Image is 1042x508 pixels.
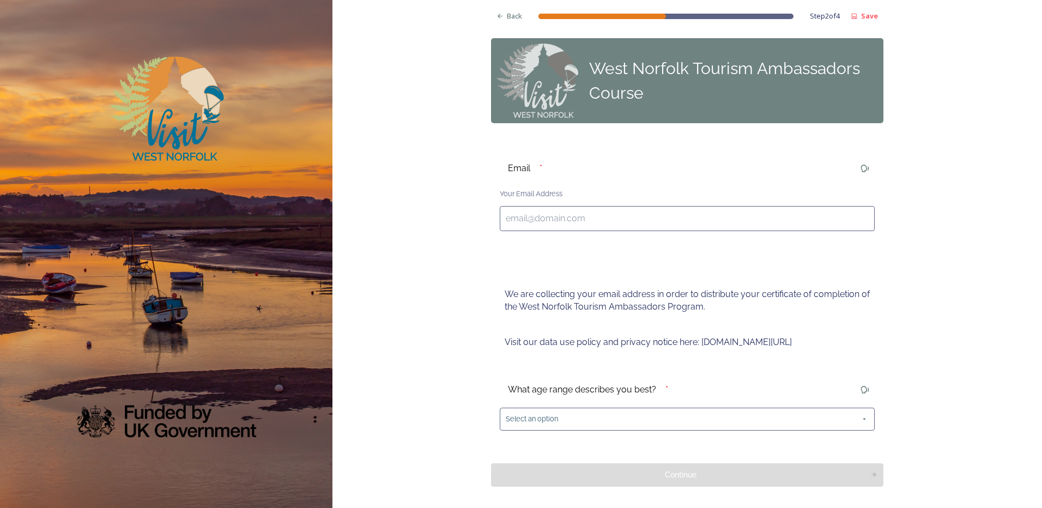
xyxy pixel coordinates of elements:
p: We are collecting your email address in order to distribute your certificate of completion of the... [505,288,870,313]
span: Back [507,11,522,21]
span: Select an option [506,414,558,424]
div: Email [500,156,538,182]
strong: Save [861,11,878,21]
button: Continue [491,463,883,487]
div: West Norfolk Tourism Ambassadors Course [589,56,878,105]
img: Step-0_VWN_Logo_for_Panel%20on%20all%20steps.png [496,44,578,118]
p: Visit our data use policy and privacy notice here: [DOMAIN_NAME][URL] [505,336,870,349]
input: email@domain.com [500,206,875,231]
span: Step 2 of 4 [810,11,840,21]
div: What age range describes you best? [500,377,664,403]
span: Your Email Address [500,190,562,198]
div: Continue [497,469,864,481]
